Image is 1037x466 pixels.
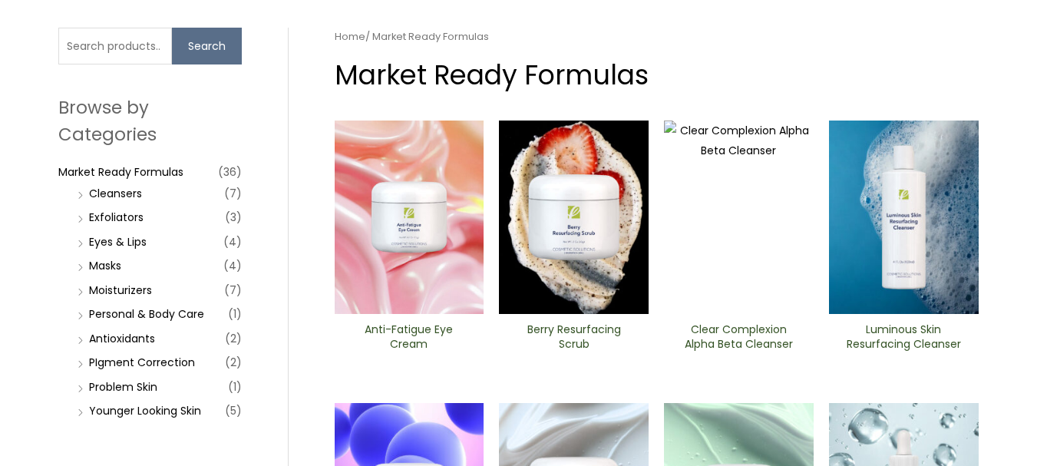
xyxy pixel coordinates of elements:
a: Antioxidants [89,331,155,346]
a: PIgment Correction [89,355,195,370]
span: (5) [225,400,242,421]
h2: Clear Complexion Alpha Beta ​Cleanser [677,322,801,352]
a: Problem Skin [89,379,157,395]
img: Clear Complexion Alpha Beta ​Cleanser [664,121,814,314]
h2: Luminous Skin Resurfacing ​Cleanser [842,322,966,352]
span: (7) [224,279,242,301]
a: Exfoliators [89,210,144,225]
a: Luminous Skin Resurfacing ​Cleanser [842,322,966,357]
a: Cleansers [89,186,142,201]
a: Clear Complexion Alpha Beta ​Cleanser [677,322,801,357]
h2: Browse by Categories [58,94,242,147]
img: Anti Fatigue Eye Cream [335,121,484,314]
img: Berry Resurfacing Scrub [499,121,649,314]
a: Moisturizers [89,283,152,298]
span: (4) [223,231,242,253]
a: Anti-Fatigue Eye Cream [347,322,471,357]
a: Masks [89,258,121,273]
span: (36) [218,161,242,183]
input: Search products… [58,28,172,64]
h2: Berry Resurfacing Scrub [512,322,636,352]
span: (1) [228,376,242,398]
span: (1) [228,303,242,325]
h2: Anti-Fatigue Eye Cream [347,322,471,352]
h1: Market Ready Formulas [335,56,979,94]
span: (2) [225,352,242,373]
a: Home [335,29,365,44]
a: Personal & Body Care [89,306,204,322]
img: Luminous Skin Resurfacing ​Cleanser [829,121,979,314]
button: Search [172,28,242,64]
a: Younger Looking Skin [89,403,201,418]
span: (2) [225,328,242,349]
span: (4) [223,255,242,276]
a: Market Ready Formulas [58,164,183,180]
span: (3) [225,207,242,228]
a: Berry Resurfacing Scrub [512,322,636,357]
span: (7) [224,183,242,204]
a: Eyes & Lips [89,234,147,250]
nav: Breadcrumb [335,28,979,46]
